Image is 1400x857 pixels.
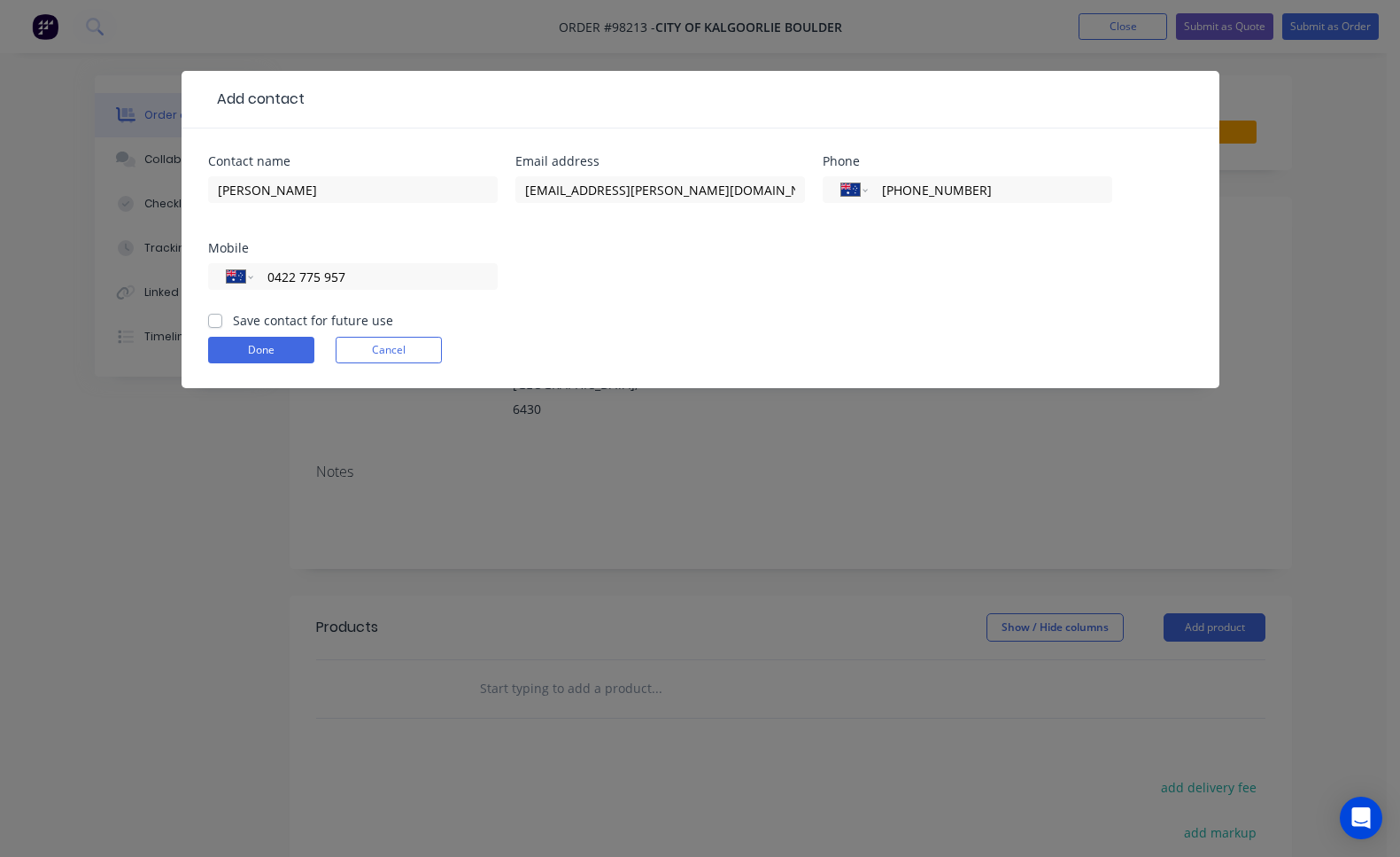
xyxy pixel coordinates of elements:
button: Done [208,337,314,363]
div: Phone [823,155,1112,168]
div: Email address [515,155,805,168]
label: Save contact for future use [233,311,393,330]
button: Cancel [336,337,442,363]
div: Mobile [208,242,498,254]
div: Open Intercom Messenger [1340,797,1382,839]
div: Contact name [208,155,498,168]
div: Add contact [208,89,305,110]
